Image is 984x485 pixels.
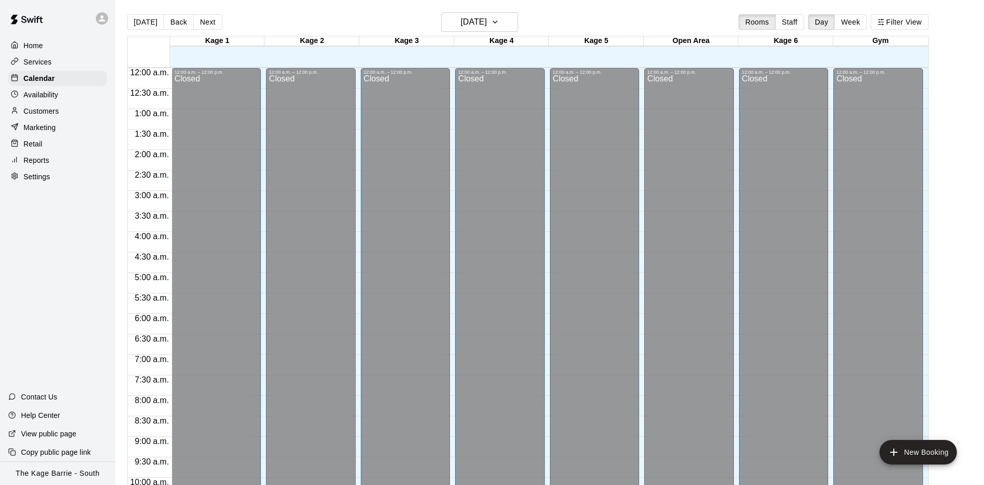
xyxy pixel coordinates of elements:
a: Marketing [8,120,107,135]
a: Calendar [8,71,107,86]
span: 4:30 a.m. [132,252,172,261]
button: Week [834,14,867,30]
a: Home [8,38,107,53]
p: Help Center [21,410,60,420]
div: Kage 6 [739,36,833,46]
button: Rooms [739,14,775,30]
div: 12:00 a.m. – 12:00 p.m. [742,70,826,75]
button: Back [163,14,194,30]
a: Services [8,54,107,70]
p: Retail [24,139,43,149]
span: 8:00 a.m. [132,396,172,405]
div: 12:00 a.m. – 12:00 p.m. [836,70,920,75]
span: 7:30 a.m. [132,375,172,384]
p: Calendar [24,73,55,83]
div: 12:00 a.m. – 12:00 p.m. [647,70,731,75]
p: Copy public page link [21,447,91,457]
a: Reports [8,153,107,168]
span: 3:30 a.m. [132,212,172,220]
p: View public page [21,429,76,439]
span: 1:30 a.m. [132,130,172,138]
span: 3:00 a.m. [132,191,172,200]
button: add [879,440,957,465]
div: 12:00 a.m. – 12:00 p.m. [175,70,258,75]
p: Settings [24,172,50,182]
p: Availability [24,90,58,100]
span: 5:30 a.m. [132,293,172,302]
p: Reports [24,155,49,165]
span: 1:00 a.m. [132,109,172,118]
div: 12:00 a.m. – 12:00 p.m. [553,70,637,75]
span: 12:00 a.m. [128,68,172,77]
span: 12:30 a.m. [128,89,172,97]
div: Gym [833,36,928,46]
div: Kage 2 [264,36,359,46]
span: 9:00 a.m. [132,437,172,446]
button: Next [193,14,222,30]
button: [DATE] [441,12,518,32]
p: Services [24,57,52,67]
div: 12:00 a.m. – 12:00 p.m. [364,70,447,75]
div: 12:00 a.m. – 12:00 p.m. [458,70,542,75]
p: The Kage Barrie - South [16,468,100,479]
span: 9:30 a.m. [132,457,172,466]
span: 6:30 a.m. [132,334,172,343]
div: 12:00 a.m. – 12:00 p.m. [269,70,353,75]
span: 2:00 a.m. [132,150,172,159]
div: Kage 3 [359,36,454,46]
p: Home [24,40,43,51]
p: Customers [24,106,59,116]
span: 8:30 a.m. [132,416,172,425]
a: Settings [8,169,107,184]
span: 5:00 a.m. [132,273,172,282]
span: 4:00 a.m. [132,232,172,241]
span: 2:30 a.m. [132,171,172,179]
a: Customers [8,103,107,119]
div: Kage 4 [454,36,549,46]
a: Retail [8,136,107,152]
a: Availability [8,87,107,102]
button: [DATE] [127,14,164,30]
div: Kage 5 [549,36,644,46]
button: Staff [775,14,805,30]
p: Contact Us [21,392,57,402]
p: Marketing [24,122,56,133]
button: Day [808,14,835,30]
span: 6:00 a.m. [132,314,172,323]
div: Open Area [644,36,739,46]
span: 7:00 a.m. [132,355,172,364]
h6: [DATE] [461,15,487,29]
div: Kage 1 [170,36,265,46]
button: Filter View [871,14,928,30]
